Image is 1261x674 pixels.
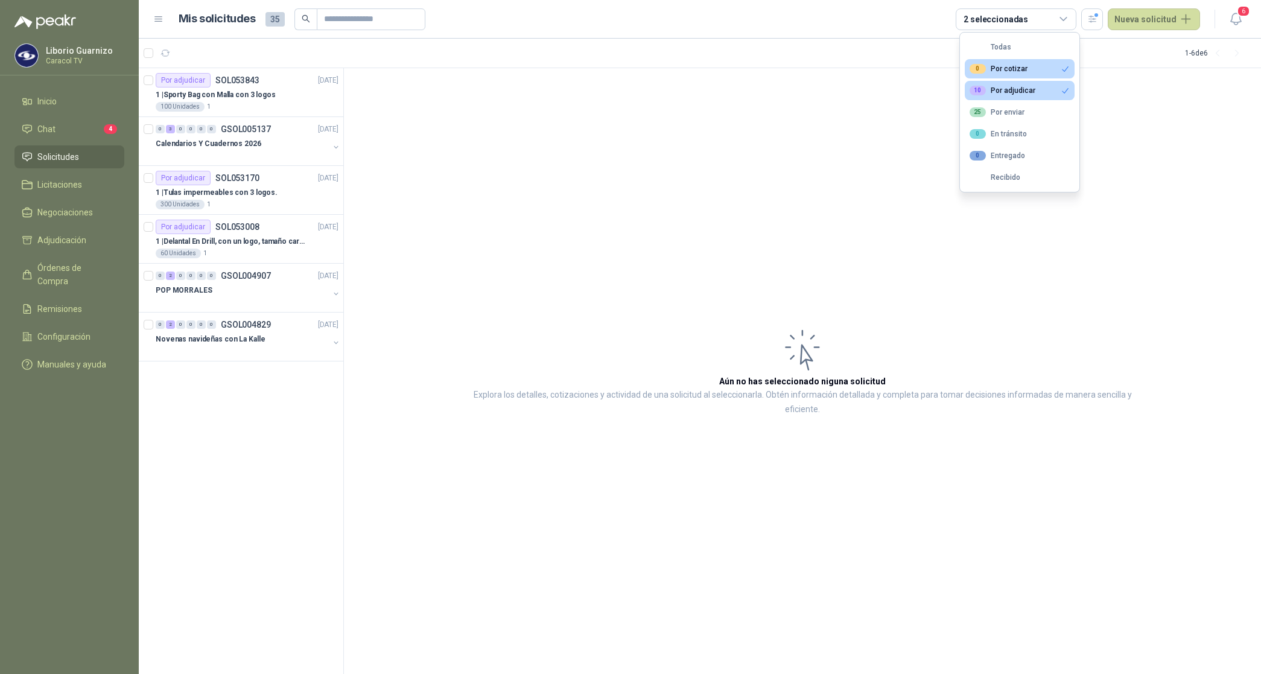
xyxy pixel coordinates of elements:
p: Novenas navideñas con La Kalle [156,334,265,345]
div: 0 [970,151,986,161]
div: 100 Unidades [156,102,205,112]
p: GSOL005137 [221,125,271,133]
a: Órdenes de Compra [14,256,124,293]
a: 0 2 0 0 0 0 GSOL004907[DATE] POP MORRALES [156,269,341,307]
div: 0 [207,272,216,280]
div: Por cotizar [970,64,1028,74]
div: Recibido [970,173,1020,182]
p: [DATE] [318,270,338,282]
span: Negociaciones [37,206,93,219]
div: 0 [186,320,195,329]
button: 0En tránsito [965,124,1075,144]
a: 0 3 0 0 0 0 GSOL005137[DATE] Calendarios Y Cuadernos 2026 [156,122,341,161]
span: search [302,14,310,23]
span: Solicitudes [37,150,79,164]
span: Órdenes de Compra [37,261,113,288]
p: [DATE] [318,319,338,331]
div: 0 [970,64,986,74]
div: 0 [156,320,165,329]
p: SOL053008 [215,223,259,231]
h3: Aún no has seleccionado niguna solicitud [719,375,886,388]
div: 0 [197,272,206,280]
p: SOL053843 [215,76,259,84]
div: Por enviar [970,107,1024,117]
img: Company Logo [15,44,38,67]
a: Configuración [14,325,124,348]
div: 1 - 6 de 6 [1185,43,1247,63]
p: Explora los detalles, cotizaciones y actividad de una solicitud al seleccionarla. Obtén informaci... [465,388,1140,417]
button: 0Entregado [965,146,1075,165]
button: Todas [965,37,1075,57]
span: 4 [104,124,117,134]
div: 3 [166,125,175,133]
span: Inicio [37,95,57,108]
div: 60 Unidades [156,249,201,258]
p: GSOL004907 [221,272,271,280]
div: 0 [197,320,206,329]
div: Por adjudicar [156,220,211,234]
a: Remisiones [14,297,124,320]
p: POP MORRALES [156,285,212,296]
div: 0 [176,320,185,329]
p: [DATE] [318,173,338,184]
span: Manuales y ayuda [37,358,106,371]
div: 300 Unidades [156,200,205,209]
span: Configuración [37,330,91,343]
div: 25 [970,107,986,117]
a: Por adjudicarSOL053843[DATE] 1 |Sporty Bag con Malla con 3 logos100 Unidades1 [139,68,343,117]
div: Todas [970,43,1011,51]
div: 0 [207,125,216,133]
span: Remisiones [37,302,82,316]
p: 1 [203,249,207,258]
a: Negociaciones [14,201,124,224]
a: Manuales y ayuda [14,353,124,376]
div: 0 [186,125,195,133]
button: Recibido [965,168,1075,187]
p: Liborio Guarnizo [46,46,121,55]
button: Nueva solicitud [1108,8,1200,30]
p: [DATE] [318,75,338,86]
div: 0 [156,272,165,280]
h1: Mis solicitudes [179,10,256,28]
span: 35 [265,12,285,27]
div: 0 [197,125,206,133]
a: Solicitudes [14,145,124,168]
div: Por adjudicar [970,86,1035,95]
div: 0 [176,125,185,133]
a: Licitaciones [14,173,124,196]
a: Adjudicación [14,229,124,252]
p: 1 | Sporty Bag con Malla con 3 logos [156,89,276,101]
div: Por adjudicar [156,171,211,185]
div: 2 [166,320,175,329]
p: GSOL004829 [221,320,271,329]
button: 10Por adjudicar [965,81,1075,100]
p: Caracol TV [46,57,121,65]
p: SOL053170 [215,174,259,182]
a: 0 2 0 0 0 0 GSOL004829[DATE] Novenas navideñas con La Kalle [156,317,341,356]
a: Inicio [14,90,124,113]
img: Logo peakr [14,14,76,29]
p: [DATE] [318,221,338,233]
div: 0 [207,320,216,329]
div: En tránsito [970,129,1027,139]
p: 1 | Delantal En Drill, con un logo, tamaño carta 1 tinta (Se envia enlacen, como referencia) [156,236,306,247]
button: 6 [1225,8,1247,30]
p: 1 | Tulas impermeables con 3 logos. [156,187,278,199]
a: Por adjudicarSOL053170[DATE] 1 |Tulas impermeables con 3 logos.300 Unidades1 [139,166,343,215]
div: 0 [970,129,986,139]
button: 25Por enviar [965,103,1075,122]
div: 2 [166,272,175,280]
p: 1 [207,102,211,112]
div: 2 seleccionadas [964,13,1028,26]
div: Entregado [970,151,1025,161]
p: 1 [207,200,211,209]
a: Por adjudicarSOL053008[DATE] 1 |Delantal En Drill, con un logo, tamaño carta 1 tinta (Se envia en... [139,215,343,264]
span: Adjudicación [37,234,86,247]
div: 0 [176,272,185,280]
div: 10 [970,86,986,95]
a: Chat4 [14,118,124,141]
p: [DATE] [318,124,338,135]
span: Licitaciones [37,178,82,191]
button: 0Por cotizar [965,59,1075,78]
span: 6 [1237,5,1250,17]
